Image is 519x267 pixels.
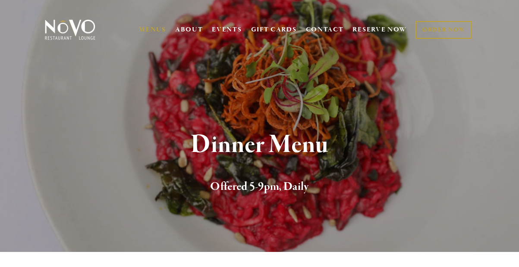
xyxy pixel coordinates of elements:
img: Novo Restaurant &amp; Lounge [43,19,97,40]
a: CONTACT [306,22,344,38]
h2: Offered 5-9pm, Daily [56,178,462,196]
a: ORDER NOW [415,21,472,39]
a: MENUS [139,25,166,34]
a: ABOUT [175,25,203,34]
a: EVENTS [212,25,242,34]
h1: Dinner Menu [56,131,462,159]
a: GIFT CARDS [251,22,297,38]
a: RESERVE NOW [352,22,407,38]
